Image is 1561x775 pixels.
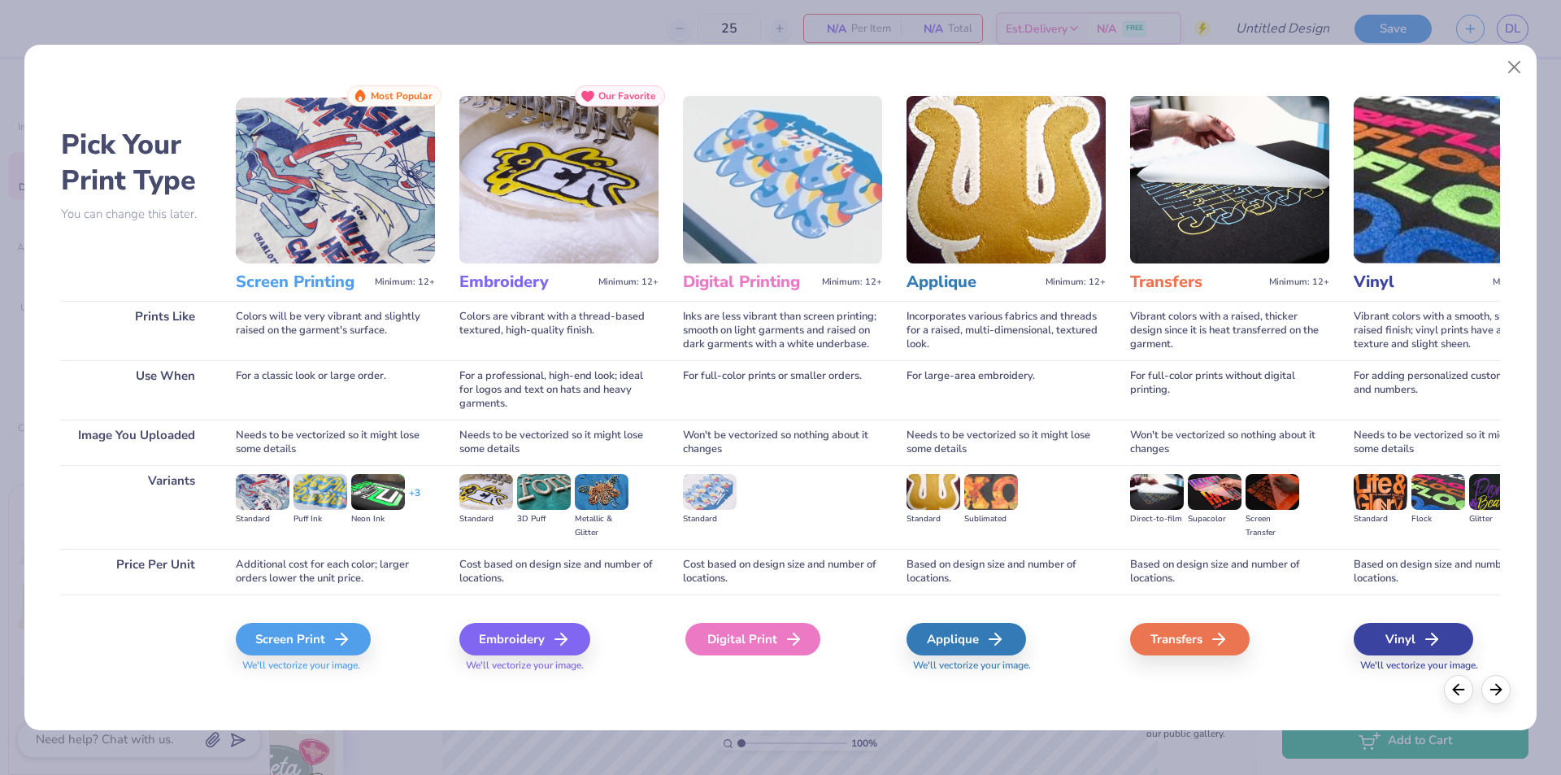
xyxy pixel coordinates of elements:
[1469,474,1523,510] img: Glitter
[61,549,211,594] div: Price Per Unit
[351,512,405,526] div: Neon Ink
[61,301,211,360] div: Prints Like
[236,272,368,293] h3: Screen Printing
[683,360,882,420] div: For full-color prints or smaller orders.
[907,272,1039,293] h3: Applique
[1354,474,1407,510] img: Standard
[683,301,882,360] div: Inks are less vibrant than screen printing; smooth on light garments and raised on dark garments ...
[683,96,882,263] img: Digital Printing
[964,474,1018,510] img: Sublimated
[236,659,435,673] span: We'll vectorize your image.
[1046,276,1106,288] span: Minimum: 12+
[907,420,1106,465] div: Needs to be vectorized so it might lose some details
[1411,474,1465,510] img: Flock
[61,360,211,420] div: Use When
[236,360,435,420] div: For a classic look or large order.
[459,623,590,655] div: Embroidery
[683,474,737,510] img: Standard
[907,360,1106,420] div: For large-area embroidery.
[1246,512,1299,540] div: Screen Transfer
[1354,301,1553,360] div: Vibrant colors with a smooth, slightly raised finish; vinyl prints have a consistent texture and ...
[371,90,433,102] span: Most Popular
[907,549,1106,594] div: Based on design size and number of locations.
[683,420,882,465] div: Won't be vectorized so nothing about it changes
[575,474,628,510] img: Metallic & Glitter
[459,96,659,263] img: Embroidery
[683,272,815,293] h3: Digital Printing
[964,512,1018,526] div: Sublimated
[598,90,656,102] span: Our Favorite
[1493,276,1553,288] span: Minimum: 12+
[1354,420,1553,465] div: Needs to be vectorized so it might lose some details
[1246,474,1299,510] img: Screen Transfer
[907,96,1106,263] img: Applique
[236,512,289,526] div: Standard
[1354,96,1553,263] img: Vinyl
[575,512,628,540] div: Metallic & Glitter
[375,276,435,288] span: Minimum: 12+
[236,623,371,655] div: Screen Print
[61,420,211,465] div: Image You Uploaded
[683,512,737,526] div: Standard
[294,474,347,510] img: Puff Ink
[517,512,571,526] div: 3D Puff
[1411,512,1465,526] div: Flock
[459,512,513,526] div: Standard
[517,474,571,510] img: 3D Puff
[1354,623,1473,655] div: Vinyl
[907,623,1026,655] div: Applique
[1354,659,1553,673] span: We'll vectorize your image.
[1130,272,1263,293] h3: Transfers
[294,512,347,526] div: Puff Ink
[907,659,1106,673] span: We'll vectorize your image.
[1354,512,1407,526] div: Standard
[236,474,289,510] img: Standard
[822,276,882,288] span: Minimum: 12+
[1354,272,1486,293] h3: Vinyl
[1130,623,1250,655] div: Transfers
[1269,276,1329,288] span: Minimum: 12+
[1354,549,1553,594] div: Based on design size and number of locations.
[1499,52,1530,83] button: Close
[236,549,435,594] div: Additional cost for each color; larger orders lower the unit price.
[409,486,420,514] div: + 3
[907,301,1106,360] div: Incorporates various fabrics and threads for a raised, multi-dimensional, textured look.
[1469,512,1523,526] div: Glitter
[459,474,513,510] img: Standard
[1130,360,1329,420] div: For full-color prints without digital printing.
[1130,512,1184,526] div: Direct-to-film
[683,549,882,594] div: Cost based on design size and number of locations.
[598,276,659,288] span: Minimum: 12+
[459,549,659,594] div: Cost based on design size and number of locations.
[459,420,659,465] div: Needs to be vectorized so it might lose some details
[1188,474,1241,510] img: Supacolor
[61,127,211,198] h2: Pick Your Print Type
[61,207,211,221] p: You can change this later.
[685,623,820,655] div: Digital Print
[236,420,435,465] div: Needs to be vectorized so it might lose some details
[1130,301,1329,360] div: Vibrant colors with a raised, thicker design since it is heat transferred on the garment.
[459,301,659,360] div: Colors are vibrant with a thread-based textured, high-quality finish.
[907,474,960,510] img: Standard
[907,512,960,526] div: Standard
[459,360,659,420] div: For a professional, high-end look; ideal for logos and text on hats and heavy garments.
[459,659,659,673] span: We'll vectorize your image.
[1130,96,1329,263] img: Transfers
[351,474,405,510] img: Neon Ink
[1130,549,1329,594] div: Based on design size and number of locations.
[459,272,592,293] h3: Embroidery
[61,465,211,549] div: Variants
[236,301,435,360] div: Colors will be very vibrant and slightly raised on the garment's surface.
[1354,360,1553,420] div: For adding personalized custom names and numbers.
[1188,512,1241,526] div: Supacolor
[1130,474,1184,510] img: Direct-to-film
[1130,420,1329,465] div: Won't be vectorized so nothing about it changes
[236,96,435,263] img: Screen Printing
